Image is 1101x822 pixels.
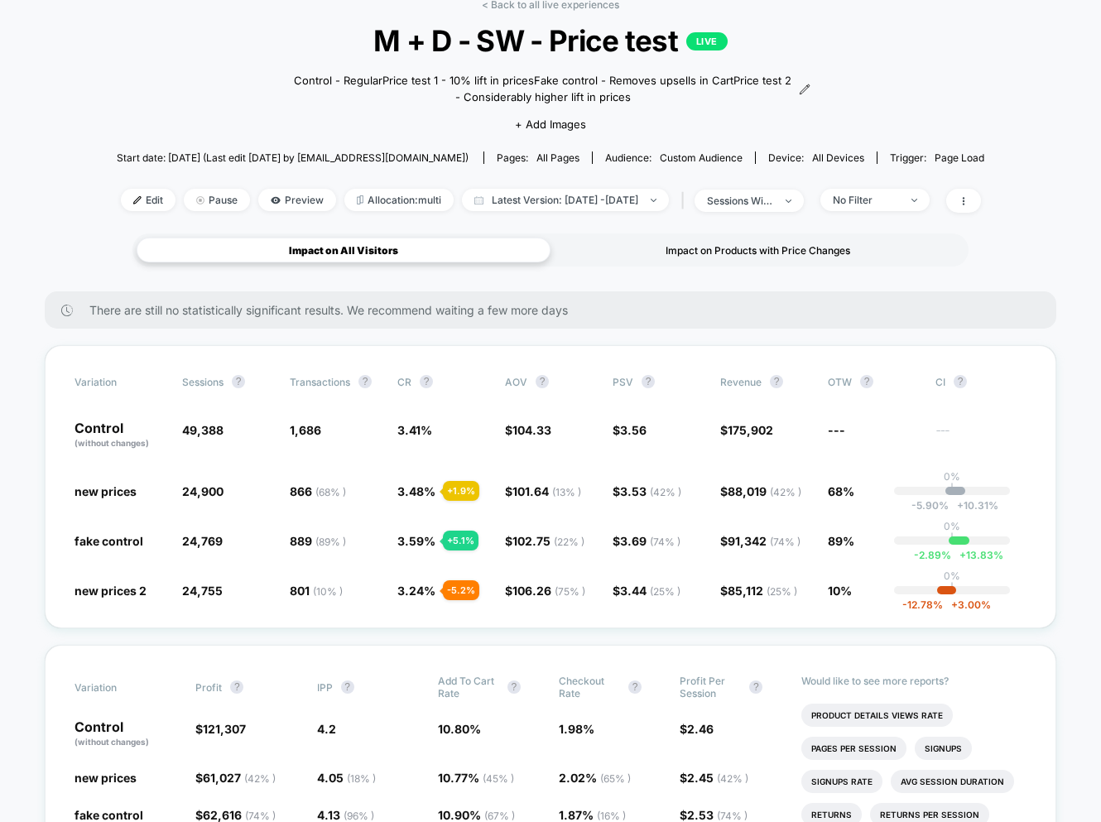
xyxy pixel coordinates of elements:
[767,585,797,598] span: ( 25 % )
[812,151,864,164] span: all devices
[828,534,854,548] span: 89%
[950,582,954,594] p: |
[828,423,845,437] span: ---
[717,772,748,785] span: ( 42 % )
[483,772,514,785] span: ( 45 % )
[290,584,343,598] span: 801
[315,536,346,548] span: ( 89 % )
[959,549,966,561] span: +
[651,199,656,202] img: end
[943,598,991,611] span: 3.00 %
[555,585,585,598] span: ( 75 % )
[954,375,967,388] button: ?
[290,484,346,498] span: 866
[75,534,143,548] span: fake control
[828,375,919,388] span: OTW
[232,375,245,388] button: ?
[182,534,223,548] span: 24,769
[944,470,960,483] p: 0%
[438,722,481,736] span: 10.80 %
[203,771,276,785] span: 61,027
[944,570,960,582] p: 0%
[680,808,748,822] span: $
[914,549,951,561] span: -2.89 %
[75,771,137,785] span: new prices
[620,584,680,598] span: 3.44
[613,534,680,548] span: $
[605,151,743,164] div: Audience:
[203,722,246,736] span: 121,307
[497,151,579,164] div: Pages:
[443,481,479,501] div: + 1.9 %
[915,737,972,760] li: Signups
[728,534,801,548] span: 91,342
[438,675,499,699] span: Add To Cart Rate
[515,118,586,131] span: + Add Images
[720,376,762,388] span: Revenue
[720,534,801,548] span: $
[121,189,175,211] span: Edit
[902,598,943,611] span: -12.78 %
[650,536,680,548] span: ( 74 % )
[554,536,584,548] span: ( 22 % )
[687,722,714,736] span: 2.46
[75,675,166,699] span: Variation
[344,810,374,822] span: ( 96 % )
[75,808,143,822] span: fake control
[182,423,224,437] span: 49,388
[317,808,374,822] span: 4.13
[184,189,250,211] span: Pause
[438,771,514,785] span: 10.77 %
[75,737,149,747] span: (without changes)
[801,770,882,793] li: Signups Rate
[717,810,748,822] span: ( 74 % )
[600,772,631,785] span: ( 65 % )
[290,534,346,548] span: 889
[687,771,748,785] span: 2.45
[828,484,854,498] span: 68%
[613,423,647,437] span: $
[317,722,336,736] span: 4.2
[438,808,515,822] span: 10.90 %
[75,484,137,498] span: new prices
[244,772,276,785] span: ( 42 % )
[613,584,680,598] span: $
[559,675,620,699] span: Checkout Rate
[680,675,741,699] span: Profit Per Session
[182,584,223,598] span: 24,755
[749,680,762,694] button: ?
[258,189,336,211] span: Preview
[443,531,478,550] div: + 5.1 %
[620,423,647,437] span: 3.56
[755,151,877,164] span: Device:
[512,584,585,598] span: 106.26
[182,484,224,498] span: 24,900
[801,737,906,760] li: Pages Per Session
[828,584,852,598] span: 10%
[290,376,350,388] span: Transactions
[291,73,796,105] span: Control - RegularPrice test 1 - 10% lift in pricesFake control - Removes upsells in CartPrice tes...
[677,189,695,213] span: |
[801,704,953,727] li: Product Details Views Rate
[315,486,346,498] span: ( 68 % )
[512,423,551,437] span: 104.33
[860,375,873,388] button: ?
[950,483,954,495] p: |
[443,580,479,600] div: - 5.2 %
[420,375,433,388] button: ?
[951,549,1003,561] span: 13.83 %
[75,720,179,748] p: Control
[75,584,147,598] span: new prices 2
[462,189,669,211] span: Latest Version: [DATE] - [DATE]
[341,680,354,694] button: ?
[770,486,801,498] span: ( 42 % )
[344,189,454,211] span: Allocation: multi
[720,484,801,498] span: $
[397,423,432,437] span: 3.41 %
[290,423,321,437] span: 1,686
[317,681,333,694] span: IPP
[245,810,276,822] span: ( 74 % )
[770,536,801,548] span: ( 74 % )
[195,808,276,822] span: $
[313,585,343,598] span: ( 10 % )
